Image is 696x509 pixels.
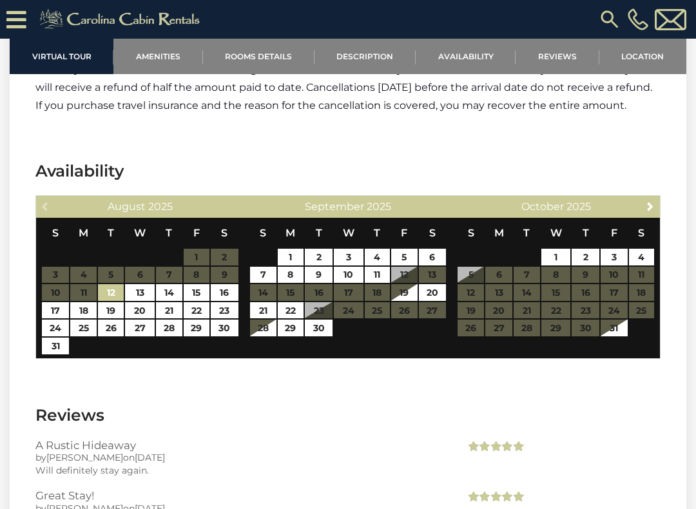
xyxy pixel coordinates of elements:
a: 19 [391,284,418,301]
span: Wednesday [343,227,354,239]
a: 29 [184,320,210,336]
a: 18 [70,302,97,319]
span: Tuesday [108,227,114,239]
span: Sunday [52,227,59,239]
a: 15 [184,284,210,301]
a: 4 [365,249,390,265]
span: Tuesday [523,227,530,239]
span: Tuesday [316,227,322,239]
a: 21 [156,302,182,319]
h3: Great Stay! [35,490,446,501]
a: 22 [278,302,304,319]
a: 12 [98,284,124,301]
a: 31 [42,338,69,354]
a: 21 [250,302,276,319]
a: Availability [416,39,516,74]
span: Saturday [638,227,644,239]
img: Khaki-logo.png [33,6,211,32]
span: Monday [79,227,88,239]
h3: A Rustic Hideaway [35,439,446,451]
a: 17 [42,302,69,319]
span: Sunday [468,227,474,239]
span: 2025 [367,200,391,213]
a: 7 [250,267,276,283]
span: September [305,200,364,213]
a: Location [599,39,686,74]
div: by on [35,451,446,464]
span: Friday [611,227,617,239]
span: [PERSON_NAME] [46,452,123,463]
span: Wednesday [550,227,562,239]
a: Amenities [113,39,202,74]
span: Wednesday [134,227,146,239]
a: 27 [125,320,155,336]
span: Thursday [583,227,589,239]
a: 28 [250,320,276,336]
span: [DATE] [135,452,165,463]
span: Next [645,201,655,211]
a: 23 [211,302,238,319]
a: 6 [419,249,447,265]
a: 30 [211,320,238,336]
span: You may cancel within 24 hours of booking and receive a full refund. If you cancel more than 30 d... [35,63,652,111]
span: Monday [285,227,295,239]
a: 3 [601,249,628,265]
img: search-regular.svg [598,8,621,31]
a: Description [314,39,416,74]
a: Virtual Tour [10,39,113,74]
a: 19 [98,302,124,319]
div: Will definitely stay again. [35,464,446,477]
span: October [521,200,564,213]
a: 20 [125,302,155,319]
a: 4 [629,249,654,265]
a: 22 [184,302,210,319]
a: 30 [305,320,333,336]
a: 3 [334,249,363,265]
a: 28 [156,320,182,336]
span: Friday [193,227,200,239]
h3: Availability [35,160,661,182]
a: 1 [278,249,304,265]
a: 25 [70,320,97,336]
a: 10 [334,267,363,283]
a: 14 [156,284,182,301]
a: 8 [278,267,304,283]
span: Monday [494,227,504,239]
a: 5 [391,249,418,265]
span: Sunday [260,227,266,239]
a: Reviews [516,39,599,74]
span: 2025 [148,200,173,213]
a: 1 [541,249,571,265]
span: Thursday [166,227,172,239]
span: Thursday [374,227,380,239]
a: Rooms Details [203,39,314,74]
a: 29 [278,320,304,336]
a: 2 [305,249,333,265]
span: Saturday [429,227,436,239]
a: 26 [98,320,124,336]
a: 31 [601,320,628,336]
a: 9 [305,267,333,283]
h3: Reviews [35,404,661,427]
span: 2025 [566,200,591,213]
a: [PHONE_NUMBER] [624,8,652,30]
span: Saturday [221,227,227,239]
a: Next [643,198,659,214]
a: 20 [419,284,447,301]
a: 2 [572,249,599,265]
span: Friday [401,227,407,239]
span: August [108,200,146,213]
a: 24 [42,320,69,336]
a: 13 [125,284,155,301]
a: 11 [365,267,390,283]
a: 16 [211,284,238,301]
